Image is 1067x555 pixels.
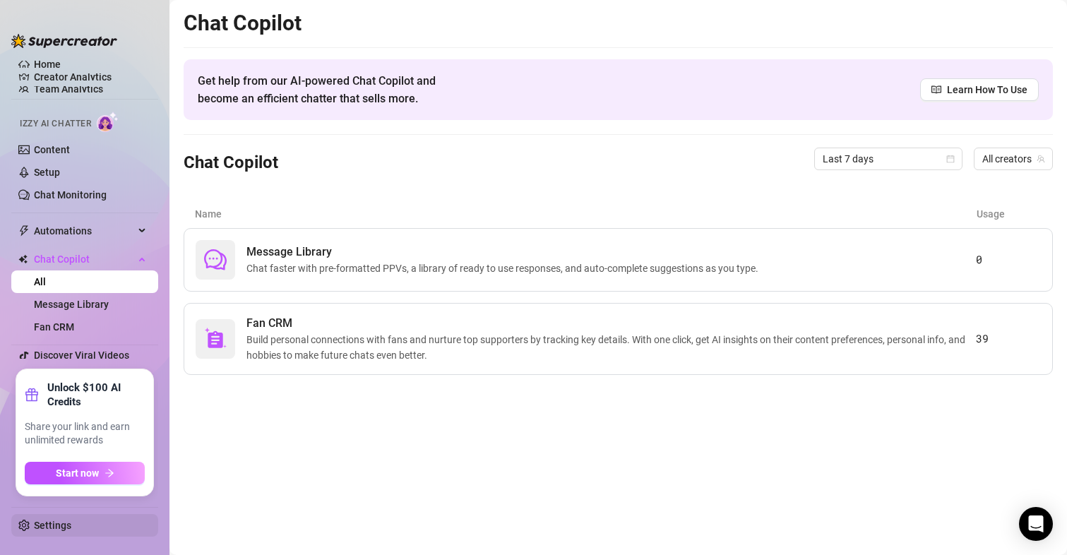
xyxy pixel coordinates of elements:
[34,248,134,270] span: Chat Copilot
[34,276,46,287] a: All
[25,462,145,484] button: Start nowarrow-right
[105,468,114,478] span: arrow-right
[34,144,70,155] a: Content
[18,254,28,264] img: Chat Copilot
[34,189,107,201] a: Chat Monitoring
[34,83,103,95] a: Team Analytics
[25,420,145,448] span: Share your link and earn unlimited rewards
[34,299,109,310] a: Message Library
[11,34,117,48] img: logo-BBDzfeDw.svg
[184,10,1053,37] h2: Chat Copilot
[947,82,1027,97] span: Learn How To Use
[97,112,119,132] img: AI Chatter
[976,330,1041,347] article: 39
[1037,155,1045,163] span: team
[246,244,764,261] span: Message Library
[246,315,976,332] span: Fan CRM
[204,249,227,271] span: comment
[1019,507,1053,541] div: Open Intercom Messenger
[34,59,61,70] a: Home
[20,117,91,131] span: Izzy AI Chatter
[946,155,955,163] span: calendar
[823,148,954,169] span: Last 7 days
[56,467,99,479] span: Start now
[195,206,977,222] article: Name
[34,350,129,361] a: Discover Viral Videos
[34,167,60,178] a: Setup
[246,332,976,363] span: Build personal connections with fans and nurture top supporters by tracking key details. With one...
[204,328,227,350] img: svg%3e
[931,85,941,95] span: read
[976,251,1041,268] article: 0
[982,148,1044,169] span: All creators
[34,520,71,531] a: Settings
[34,220,134,242] span: Automations
[920,78,1039,101] a: Learn How To Use
[47,381,145,409] strong: Unlock $100 AI Credits
[198,72,470,107] span: Get help from our AI-powered Chat Copilot and become an efficient chatter that sells more.
[977,206,1042,222] article: Usage
[246,261,764,276] span: Chat faster with pre-formatted PPVs, a library of ready to use responses, and auto-complete sugge...
[184,152,278,174] h3: Chat Copilot
[25,388,39,402] span: gift
[34,66,147,88] a: Creator Analytics
[34,321,74,333] a: Fan CRM
[18,225,30,237] span: thunderbolt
